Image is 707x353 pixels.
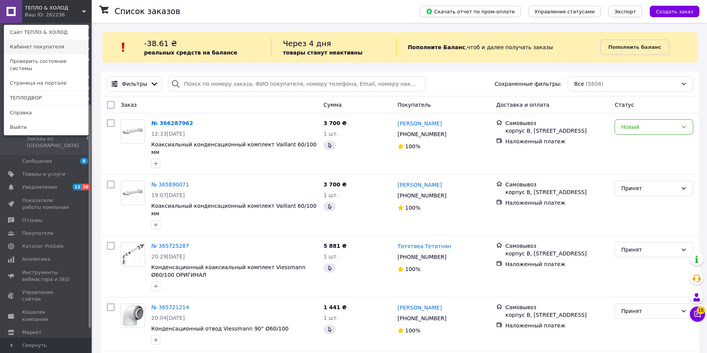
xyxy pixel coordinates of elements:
a: Фото товару [121,181,145,205]
span: Уведомления [22,184,57,191]
div: Принят [621,245,678,254]
button: Создать заказ [650,6,699,17]
div: [PHONE_NUMBER] [396,190,448,201]
span: Заказы из [GEOGRAPHIC_DATA] [27,135,87,149]
span: 16 [697,306,705,314]
button: Экспорт [608,6,642,17]
span: 1 шт. [324,315,338,321]
span: (5604) [586,81,603,87]
div: Самовывоз [505,119,608,127]
a: № 365721214 [151,304,189,310]
span: Доставка и оплата [496,102,549,108]
span: Скачать отчет по пром-оплате [426,8,515,15]
div: Наложенный платеж [505,260,608,268]
div: Самовывоз [505,181,608,188]
span: Кошелек компании [22,309,71,323]
a: № 365725287 [151,243,189,249]
b: Пополните Баланс [408,44,466,50]
input: Поиск по номеру заказа, ФИО покупателя, номеру телефона, Email, номеру накладной [168,76,425,91]
a: Конденсационный коаксиальный комплект Viessmann Ø60/100 ОРИГИНАЛ [151,264,306,278]
span: Сохраненные фильтры: [495,80,561,88]
a: Фото товару [121,119,145,144]
div: Наложенный платеж [505,138,608,145]
span: Коаксиальный конденсационный комплект Vaillant 60/100 мм [151,203,317,217]
div: Принят [621,184,678,193]
div: корпус В, [STREET_ADDRESS] [505,188,608,196]
span: Управление сайтом [22,289,71,303]
div: Ваш ID: 262236 [25,11,57,18]
span: 3 700 ₴ [324,181,347,188]
span: Управление статусами [535,9,595,14]
span: Показатели работы компании [22,197,71,211]
span: Все [574,80,584,88]
span: Отзывы [22,217,42,224]
span: Инструменты вебмастера и SEO [22,269,71,283]
img: Фото товару [121,304,145,327]
a: № 366287962 [151,120,193,126]
span: 20:29[DATE] [151,254,185,260]
span: Маркет [22,329,42,336]
span: Заказ [121,102,137,108]
a: Создать заказ [642,8,699,14]
div: [PHONE_NUMBER] [396,313,448,324]
a: Страница на портале [4,76,88,90]
img: :exclamation: [118,42,129,53]
span: 100% [405,266,421,272]
div: Новый [621,123,678,131]
a: Тетятяеа Тетятнян [398,242,451,250]
a: Кабинет покупателя [4,40,88,54]
span: 12:33[DATE] [151,131,185,137]
img: Фото товару [121,242,145,266]
a: [PERSON_NAME] [398,181,442,189]
a: Сайт ТЕПЛО & ХОЛОД [4,25,88,40]
span: 1 шт. [324,192,338,198]
b: реальных средств на балансе [144,50,237,56]
span: Аналитика [22,256,50,263]
span: 30 [81,184,90,190]
a: [PERSON_NAME] [398,304,442,311]
span: Статус [615,102,634,108]
span: 6 [80,158,88,164]
div: Самовывоз [505,242,608,250]
span: Создать заказ [656,9,693,14]
span: 5 881 ₴ [324,243,347,249]
a: [PERSON_NAME] [398,120,442,127]
span: 1 шт. [324,131,338,137]
a: Фото товару [121,242,145,266]
a: Выйти [4,120,88,135]
button: Управление статусами [529,6,601,17]
a: Конденсационный отвод Viessmann 90° Ø60/100 [151,326,288,332]
div: [PHONE_NUMBER] [396,129,448,140]
div: , чтоб и далее получать заказы [396,38,600,56]
div: корпус В, [STREET_ADDRESS] [505,311,608,319]
div: Принят [621,307,678,315]
span: Фильтры [122,80,147,88]
span: Покупатели [22,230,53,237]
span: Покупатель [398,102,431,108]
span: Товары и услуги [22,171,65,178]
button: Чат с покупателем16 [690,306,705,322]
div: корпус В, [STREET_ADDRESS] [505,250,608,257]
a: ТЕПЛОДВОР [4,91,88,105]
b: Пополнить баланс [608,44,661,50]
span: 1 441 ₴ [324,304,347,310]
a: Справка [4,106,88,120]
span: Сообщения [22,158,52,165]
a: № 365890071 [151,181,189,188]
span: 100% [405,205,421,211]
span: ТЕПЛО & ХОЛОД [25,5,82,11]
span: 12 [73,184,81,190]
span: 20:04[DATE] [151,315,185,321]
b: товары станут неактивны [283,50,362,56]
span: 1 шт. [324,254,338,260]
button: Скачать отчет по пром-оплате [420,6,521,17]
a: Проверить состояние системы [4,54,88,75]
div: корпус В, [STREET_ADDRESS] [505,127,608,135]
span: Сумма [324,102,342,108]
span: 0 [87,135,89,149]
div: Самовывоз [505,303,608,311]
span: Каталог ProSale [22,243,63,250]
